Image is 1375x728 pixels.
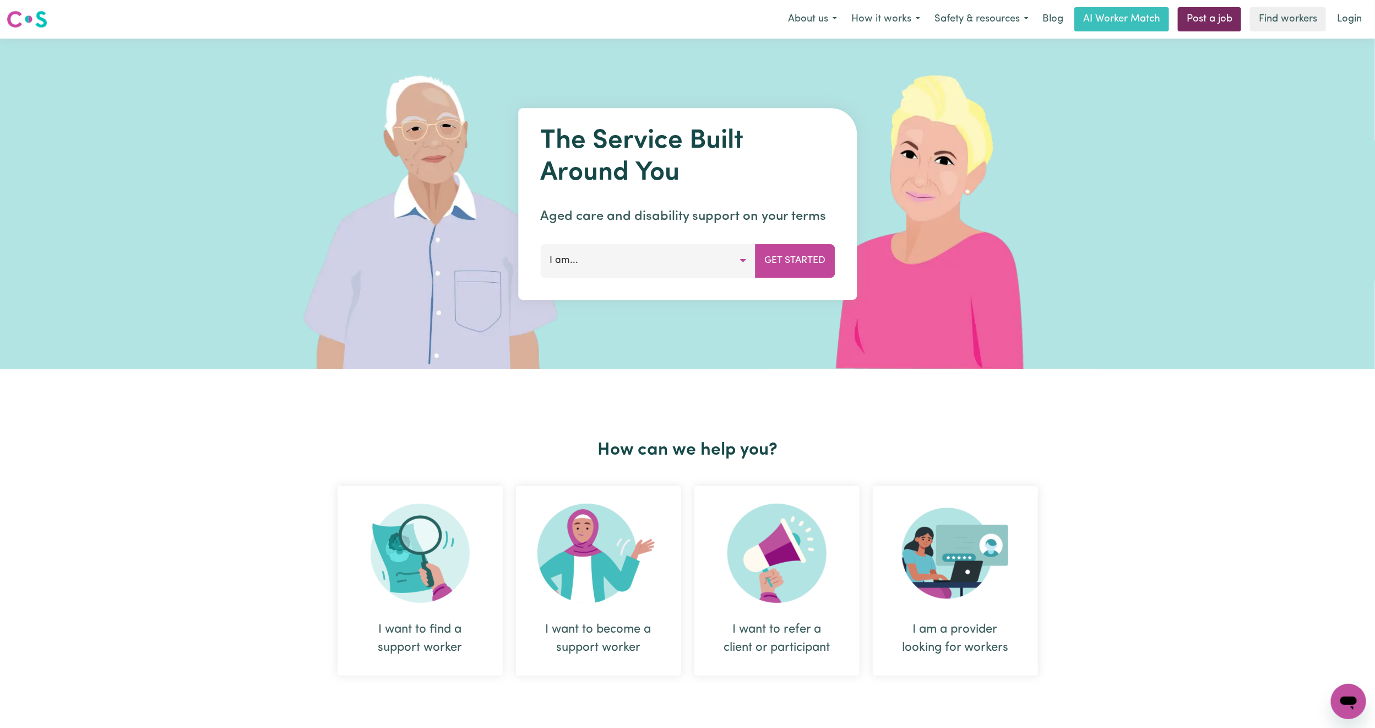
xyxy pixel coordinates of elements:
[7,9,47,29] img: Careseekers logo
[694,486,860,676] div: I want to refer a client or participant
[1331,684,1366,719] iframe: Button to launch messaging window, conversation in progress
[1250,7,1326,31] a: Find workers
[927,8,1036,31] button: Safety & resources
[542,621,655,657] div: I want to become a support worker
[899,621,1012,657] div: I am a provider looking for workers
[540,207,835,227] p: Aged care and disability support on your terms
[7,7,47,32] a: Careseekers logo
[844,8,927,31] button: How it works
[755,244,835,277] button: Get Started
[1036,7,1070,31] a: Blog
[781,8,844,31] button: About us
[371,504,470,603] img: Search
[540,244,756,277] button: I am...
[1178,7,1241,31] a: Post a job
[721,621,833,657] div: I want to refer a client or participant
[537,504,660,603] img: Become Worker
[540,126,835,189] h1: The Service Built Around You
[516,486,681,676] div: I want to become a support worker
[873,486,1038,676] div: I am a provider looking for workers
[727,504,827,603] img: Refer
[364,621,476,657] div: I want to find a support worker
[1330,7,1368,31] a: Login
[902,504,1009,603] img: Provider
[331,440,1045,461] h2: How can we help you?
[1074,7,1169,31] a: AI Worker Match
[338,486,503,676] div: I want to find a support worker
